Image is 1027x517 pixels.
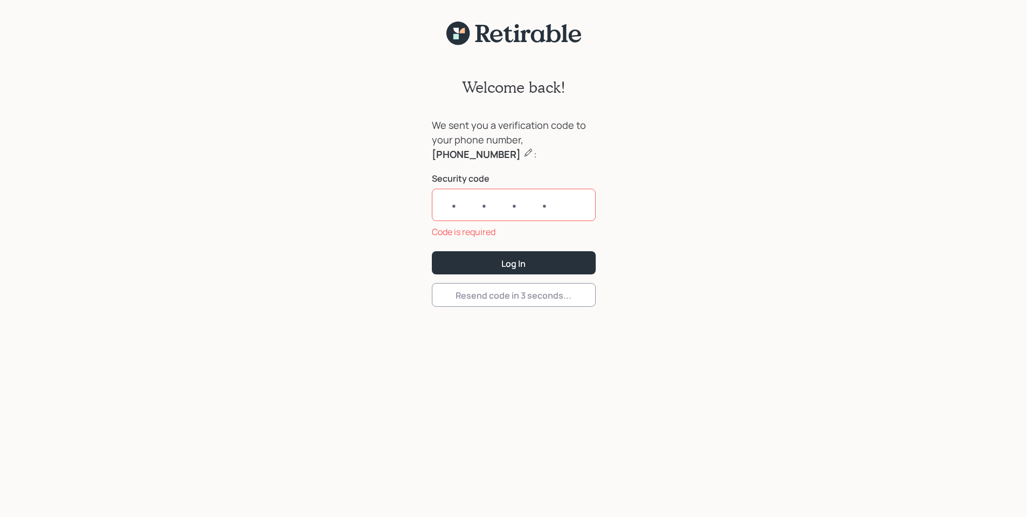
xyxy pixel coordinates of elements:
[432,189,596,221] input: ••••
[432,173,596,184] label: Security code
[432,251,596,274] button: Log In
[432,283,596,306] button: Resend code in 3 seconds...
[462,78,566,96] h2: Welcome back!
[432,225,596,238] div: Code is required
[432,148,521,161] b: [PHONE_NUMBER]
[501,258,526,270] div: Log In
[456,289,571,301] div: Resend code in 3 seconds...
[432,118,596,162] div: We sent you a verification code to your phone number, :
